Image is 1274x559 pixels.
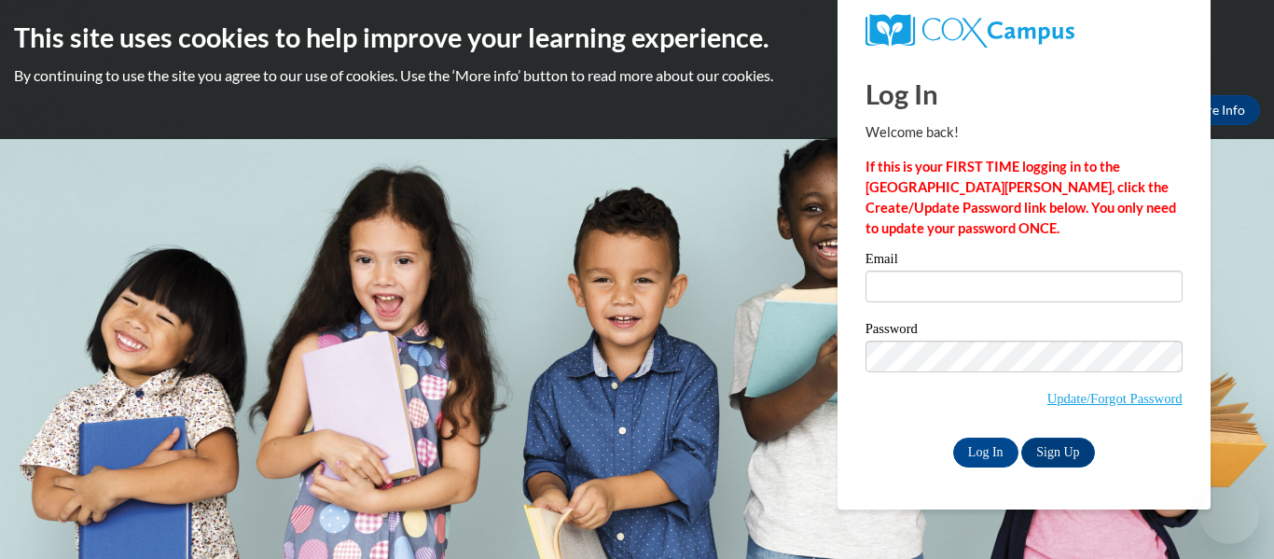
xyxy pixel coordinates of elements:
input: Log In [953,438,1018,468]
label: Password [865,322,1183,341]
a: More Info [1172,95,1260,125]
strong: If this is your FIRST TIME logging in to the [GEOGRAPHIC_DATA][PERSON_NAME], click the Create/Upd... [865,159,1176,236]
img: COX Campus [865,14,1074,48]
p: Welcome back! [865,122,1183,143]
h2: This site uses cookies to help improve your learning experience. [14,19,1260,56]
p: By continuing to use the site you agree to our use of cookies. Use the ‘More info’ button to read... [14,65,1260,86]
a: Update/Forgot Password [1047,391,1183,406]
a: COX Campus [865,14,1183,48]
iframe: Button to launch messaging window [1199,484,1259,544]
h1: Log In [865,75,1183,113]
label: Email [865,252,1183,271]
a: Sign Up [1021,438,1094,468]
